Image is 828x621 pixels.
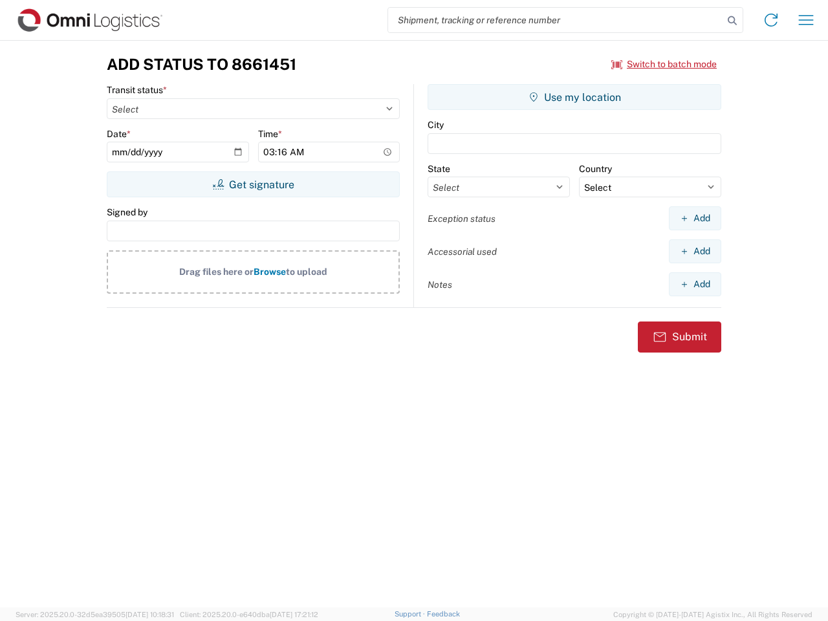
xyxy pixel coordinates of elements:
label: Signed by [107,206,147,218]
a: Feedback [427,610,460,618]
a: Support [395,610,427,618]
button: Submit [638,321,721,353]
label: Country [579,163,612,175]
span: Drag files here or [179,267,254,277]
span: [DATE] 17:21:12 [270,611,318,618]
button: Get signature [107,171,400,197]
input: Shipment, tracking or reference number [388,8,723,32]
span: [DATE] 10:18:31 [125,611,174,618]
button: Add [669,272,721,296]
label: Date [107,128,131,140]
label: Transit status [107,84,167,96]
label: Accessorial used [428,246,497,257]
button: Switch to batch mode [611,54,717,75]
span: Copyright © [DATE]-[DATE] Agistix Inc., All Rights Reserved [613,609,812,620]
button: Add [669,239,721,263]
button: Add [669,206,721,230]
span: Server: 2025.20.0-32d5ea39505 [16,611,174,618]
label: State [428,163,450,175]
button: Use my location [428,84,721,110]
label: Time [258,128,282,140]
span: Browse [254,267,286,277]
span: to upload [286,267,327,277]
span: Client: 2025.20.0-e640dba [180,611,318,618]
label: Exception status [428,213,496,224]
label: City [428,119,444,131]
label: Notes [428,279,452,290]
h3: Add Status to 8661451 [107,55,296,74]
